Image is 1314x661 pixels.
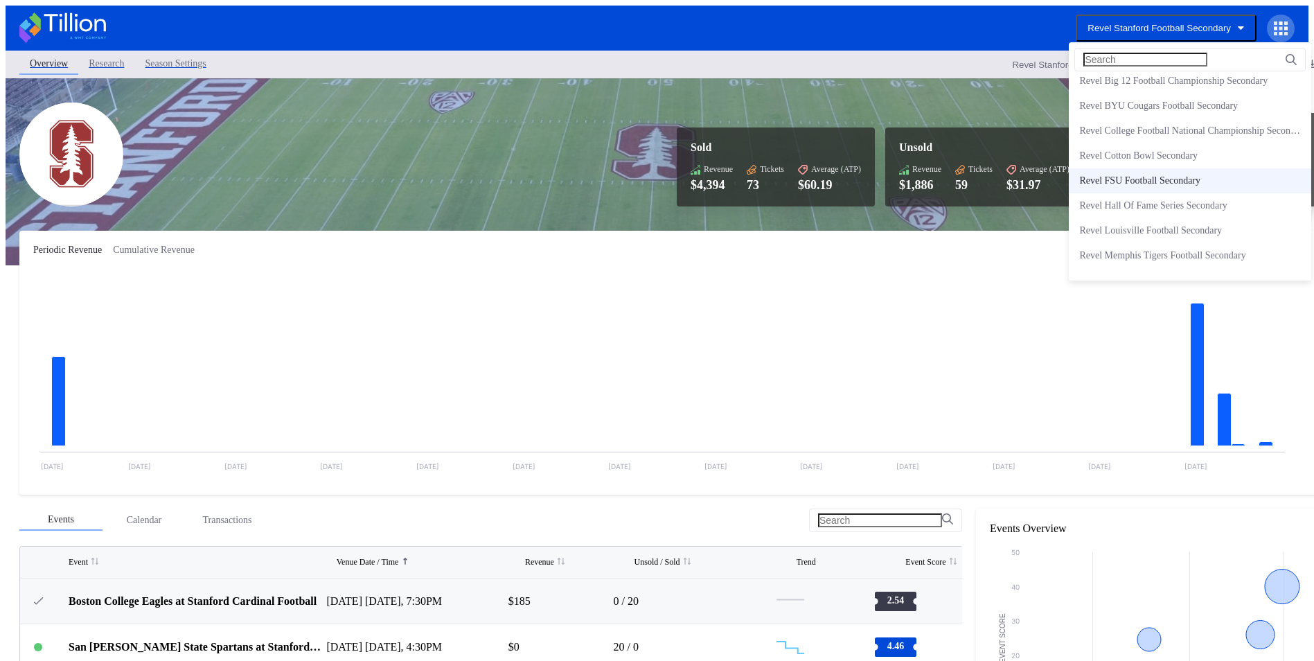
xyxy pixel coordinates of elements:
div: Revel Cotton Bowl Secondary [1079,150,1198,161]
div: Revel Louisville Football Secondary [1079,225,1222,236]
div: Revel College Football National Championship Secondary [1079,125,1301,136]
div: Revel FSU Football Secondary [1079,175,1200,186]
div: Revel Hall Of Fame Series Secondary [1079,200,1227,211]
div: Revel [US_STATE] Wolverines Football Secondary [1079,275,1281,286]
input: Search [1083,53,1207,67]
div: Revel Big 12 Football Championship Secondary [1079,76,1268,87]
div: Revel BYU Cougars Football Secondary [1079,100,1238,112]
div: Revel Memphis Tigers Football Secondary [1079,250,1245,261]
